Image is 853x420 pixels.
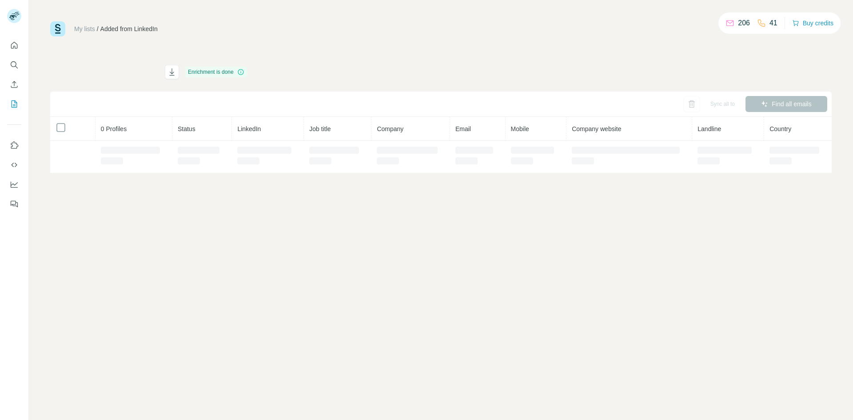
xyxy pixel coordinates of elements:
[7,137,21,153] button: Use Surfe on LinkedIn
[74,25,95,32] a: My lists
[309,125,331,132] span: Job title
[511,125,529,132] span: Mobile
[769,125,791,132] span: Country
[7,96,21,112] button: My lists
[769,18,777,28] p: 41
[7,196,21,212] button: Feedback
[101,125,127,132] span: 0 Profiles
[7,57,21,73] button: Search
[738,18,750,28] p: 206
[698,125,721,132] span: Landline
[97,24,99,33] li: /
[178,125,195,132] span: Status
[7,37,21,53] button: Quick start
[455,125,471,132] span: Email
[792,17,833,29] button: Buy credits
[237,125,261,132] span: LinkedIn
[7,157,21,173] button: Use Surfe API
[7,76,21,92] button: Enrich CSV
[50,21,65,36] img: Surfe Logo
[377,125,403,132] span: Company
[100,24,158,33] div: Added from LinkedIn
[185,67,247,77] div: Enrichment is done
[50,65,157,79] h1: Added from LinkedIn
[7,176,21,192] button: Dashboard
[572,125,621,132] span: Company website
